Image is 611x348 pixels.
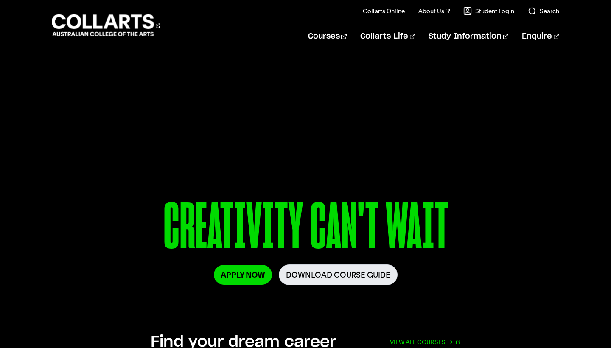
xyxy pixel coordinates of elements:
a: Search [528,7,559,15]
div: Go to homepage [52,13,160,37]
a: Collarts Life [360,22,415,51]
a: Download Course Guide [279,264,398,285]
p: CREATIVITY CAN'T WAIT [52,194,559,264]
a: Student Login [463,7,514,15]
a: About Us [418,7,450,15]
a: Courses [308,22,347,51]
a: Enquire [522,22,559,51]
a: Apply Now [214,265,272,285]
a: Collarts Online [363,7,405,15]
a: Study Information [429,22,508,51]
